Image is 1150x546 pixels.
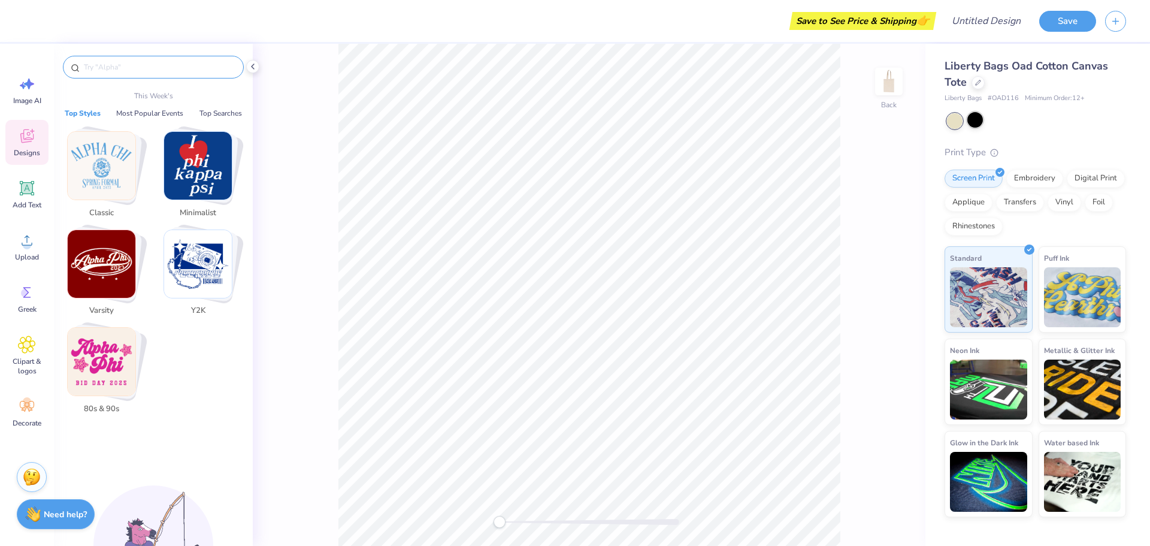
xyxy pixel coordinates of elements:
[494,516,506,528] div: Accessibility label
[13,418,41,428] span: Decorate
[945,59,1108,89] span: Liberty Bags Oad Cotton Canvas Tote
[178,207,217,219] span: Minimalist
[945,170,1003,188] div: Screen Print
[942,9,1030,33] input: Untitled Design
[15,252,39,262] span: Upload
[950,436,1018,449] span: Glow in the Dark Ink
[60,230,150,322] button: Stack Card Button Varsity
[1006,170,1063,188] div: Embroidery
[945,146,1126,159] div: Print Type
[1039,11,1096,32] button: Save
[950,360,1027,420] img: Neon Ink
[988,93,1019,104] span: # OAD116
[68,328,135,396] img: 80s & 90s
[996,194,1044,212] div: Transfers
[1044,360,1121,420] img: Metallic & Glitter Ink
[950,452,1027,512] img: Glow in the Dark Ink
[792,12,933,30] div: Save to See Price & Shipping
[916,13,930,28] span: 👉
[7,357,47,376] span: Clipart & logos
[14,148,40,158] span: Designs
[60,327,150,420] button: Stack Card Button 80s & 90s
[68,230,135,298] img: Varsity
[950,344,979,357] span: Neon Ink
[1044,344,1115,357] span: Metallic & Glitter Ink
[82,305,121,317] span: Varsity
[945,194,992,212] div: Applique
[1048,194,1081,212] div: Vinyl
[1044,252,1069,264] span: Puff Ink
[950,267,1027,327] img: Standard
[196,107,246,119] button: Top Searches
[61,107,104,119] button: Top Styles
[82,207,121,219] span: Classic
[178,305,217,317] span: Y2K
[945,218,1003,236] div: Rhinestones
[13,96,41,105] span: Image AI
[82,403,121,415] span: 80s & 90s
[1085,194,1113,212] div: Foil
[68,132,135,200] img: Classic
[1067,170,1125,188] div: Digital Print
[881,99,897,110] div: Back
[164,230,232,298] img: Y2K
[18,304,37,314] span: Greek
[156,131,247,224] button: Stack Card Button Minimalist
[113,107,187,119] button: Most Popular Events
[156,230,247,322] button: Stack Card Button Y2K
[164,132,232,200] img: Minimalist
[60,131,150,224] button: Stack Card Button Classic
[44,509,87,520] strong: Need help?
[83,61,236,73] input: Try "Alpha"
[13,200,41,210] span: Add Text
[1044,452,1121,512] img: Water based Ink
[1044,436,1099,449] span: Water based Ink
[1044,267,1121,327] img: Puff Ink
[134,91,173,101] p: This Week's
[877,70,901,93] img: Back
[950,252,982,264] span: Standard
[945,93,982,104] span: Liberty Bags
[1025,93,1085,104] span: Minimum Order: 12 +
